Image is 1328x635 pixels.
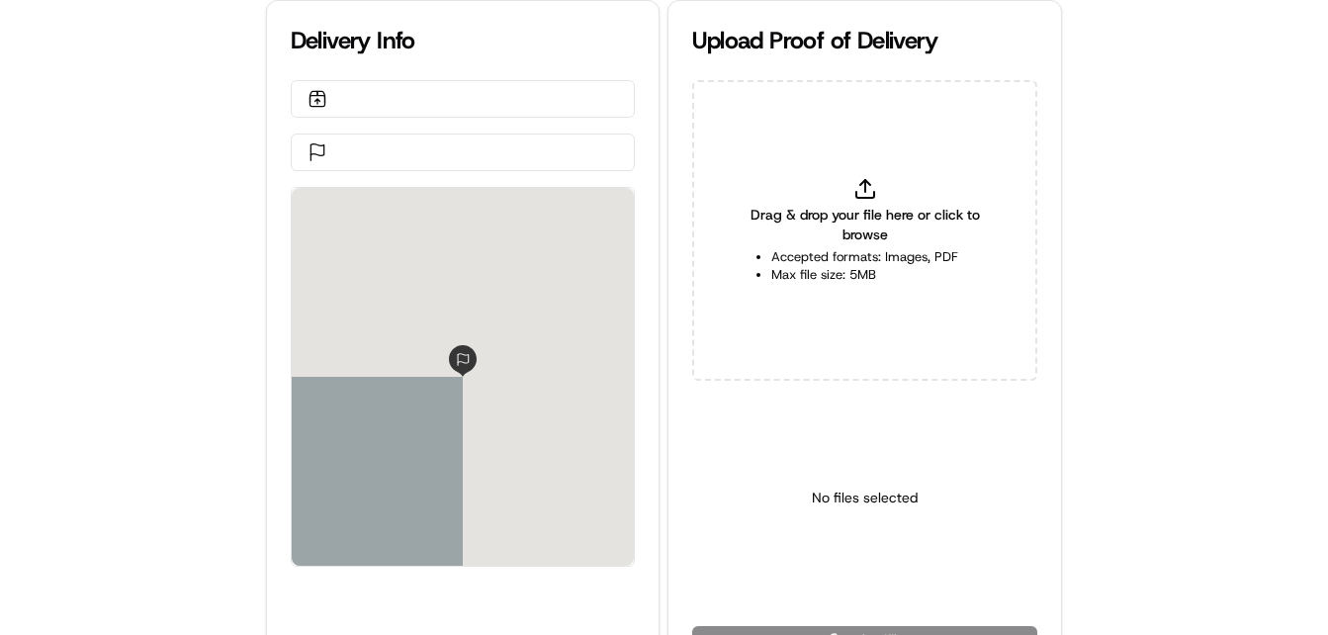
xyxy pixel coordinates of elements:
[771,248,958,266] li: Accepted formats: Images, PDF
[771,266,958,284] li: Max file size: 5MB
[292,188,635,566] div: 0
[291,25,636,56] div: Delivery Info
[742,205,988,244] span: Drag & drop your file here or click to browse
[812,488,918,507] p: No files selected
[692,25,1037,56] div: Upload Proof of Delivery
